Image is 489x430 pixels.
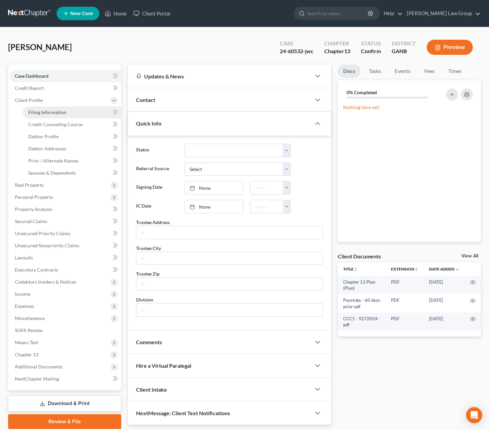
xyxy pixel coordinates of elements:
a: Credit Report [9,82,121,94]
span: Property Analysis [15,206,52,212]
span: Expenses [15,303,34,309]
div: Trustee Address [136,219,170,226]
td: PDF [386,294,424,313]
label: Referral Source [133,163,181,176]
a: Unsecured Priority Claims [9,227,121,240]
a: None [185,181,243,194]
span: NextChapter Mailing [15,376,59,382]
a: Date Added expand_more [429,266,459,272]
a: NextChapter Mailing [9,373,121,385]
a: Review & File [8,414,121,429]
span: Filing Information [28,109,66,115]
span: NextMessage: Client Text Notifications [136,410,230,416]
a: Client Portal [130,7,174,20]
span: SOFA Review [15,327,43,333]
td: [DATE] [424,294,465,313]
i: unfold_more [414,267,418,272]
span: Codebtors Insiders & Notices [15,279,76,285]
span: Miscellaneous [15,315,45,321]
a: None [185,200,243,213]
td: [DATE] [424,313,465,331]
a: Extensionunfold_more [391,266,418,272]
td: PDF [386,276,424,294]
input: -- : -- [251,181,283,194]
label: IC Date [133,200,181,213]
div: Trustee City [136,245,161,252]
a: Help [380,7,403,20]
span: Spouses & Dependents [28,170,76,176]
span: Income [15,291,30,297]
a: Timer [443,65,467,78]
a: Spouses & Dependents [23,167,121,179]
span: Prior / Alternate Names [28,158,78,164]
a: SOFA Review [9,324,121,336]
input: Search by name... [307,7,369,20]
span: Unsecured Nonpriority Claims [15,243,79,248]
input: -- [136,278,323,290]
div: District [392,40,416,47]
a: Debtor Addresses [23,143,121,155]
div: Division [136,296,153,303]
span: Personal Property [15,194,53,200]
span: Hire a Virtual Paralegal [136,362,191,369]
div: Client Documents [338,253,381,260]
span: Debtor Addresses [28,146,66,151]
span: Lawsuits [15,255,33,260]
input: -- [136,226,323,239]
span: Client Intake [136,386,167,393]
span: Unsecured Priority Claims [15,230,70,236]
i: unfold_more [354,267,358,272]
div: Open Intercom Messenger [466,407,482,423]
div: Case [280,40,314,47]
td: Paystubs - 60 days prior-pdf [338,294,386,313]
a: Docs [338,65,361,78]
span: Quick Info [136,120,161,127]
div: Confirm [361,47,381,55]
span: Debtor Profile [28,134,59,139]
span: New Case [70,11,93,16]
div: 24-60532-jwc [280,47,314,55]
button: Preview [427,40,473,55]
a: Credit Counseling Course [23,118,121,131]
div: Status [361,40,381,47]
a: [PERSON_NAME] Law Group [403,7,481,20]
a: Tasks [363,65,387,78]
p: Nothing here yet! [343,104,476,111]
a: Filing Information [23,106,121,118]
span: Comments [136,339,162,345]
div: Chapter [324,47,350,55]
span: Credit Counseling Course [28,121,83,127]
a: Titleunfold_more [343,266,358,272]
span: Executory Contracts [15,267,58,273]
a: Case Dashboard [9,70,121,82]
a: Debtor Profile [23,131,121,143]
a: Events [389,65,416,78]
input: -- : -- [251,200,283,213]
a: Property Analysis [9,203,121,215]
span: Client Profile [15,97,43,103]
div: Chapter [324,40,350,47]
a: Download & Print [8,396,121,411]
span: Additional Documents [15,364,62,369]
div: Updates & News [136,73,303,80]
td: [DATE] [424,276,465,294]
span: Case Dashboard [15,73,48,79]
td: CCC1 - 9272024-pdf [338,313,386,331]
td: PDF [386,313,424,331]
input: -- [136,303,323,316]
span: Contact [136,97,155,103]
i: expand_more [455,267,459,272]
a: Unsecured Nonpriority Claims [9,240,121,252]
div: GANB [392,47,416,55]
span: 13 [344,48,350,54]
span: Secured Claims [15,218,47,224]
div: Trustee Zip [136,270,160,277]
span: Means Test [15,339,38,345]
a: Prior / Alternate Names [23,155,121,167]
a: Executory Contracts [9,264,121,276]
strong: 0% Completed [347,89,377,95]
input: -- [136,252,323,265]
a: Secured Claims [9,215,121,227]
span: Chapter 13 [15,352,38,357]
a: View All [461,254,478,258]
